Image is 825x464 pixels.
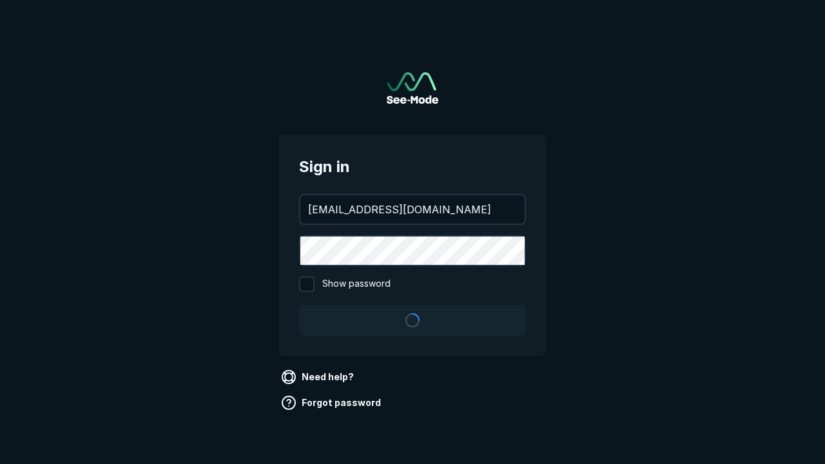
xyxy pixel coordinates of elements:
a: Need help? [278,367,359,387]
input: your@email.com [300,195,525,224]
img: See-Mode Logo [387,72,438,104]
span: Show password [322,276,391,292]
a: Go to sign in [387,72,438,104]
span: Sign in [299,155,526,179]
a: Forgot password [278,392,386,413]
